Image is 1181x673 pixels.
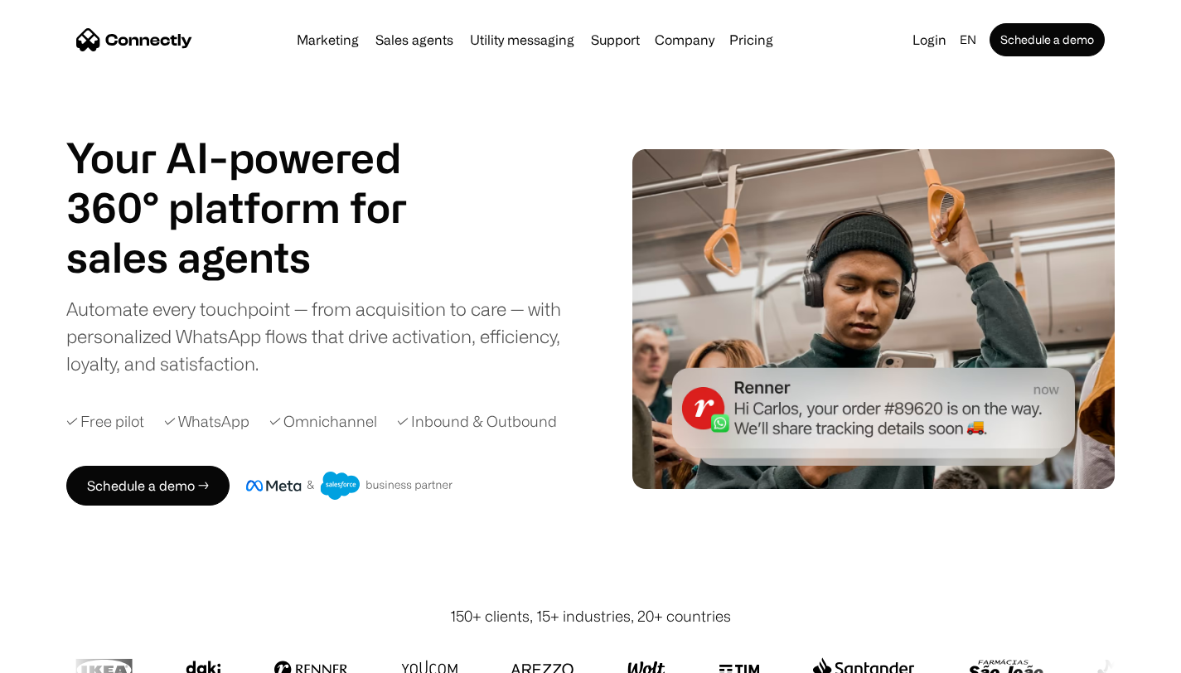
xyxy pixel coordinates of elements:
a: Schedule a demo [990,23,1105,56]
h1: sales agents [66,232,448,282]
a: Support [584,33,646,46]
img: Meta and Salesforce business partner badge. [246,472,453,500]
div: 150+ clients, 15+ industries, 20+ countries [450,605,731,627]
div: carousel [66,232,448,282]
div: ✓ Omnichannel [269,410,377,433]
div: ✓ Inbound & Outbound [397,410,557,433]
div: ✓ WhatsApp [164,410,249,433]
div: Company [655,28,714,51]
ul: Language list [33,644,99,667]
a: Schedule a demo → [66,466,230,506]
a: Utility messaging [463,33,581,46]
a: Login [906,28,953,51]
div: en [953,28,986,51]
a: home [76,27,192,52]
h1: Your AI-powered 360° platform for [66,133,448,232]
div: 1 of 4 [66,232,448,282]
a: Marketing [290,33,365,46]
div: ✓ Free pilot [66,410,144,433]
div: en [960,28,976,51]
div: Automate every touchpoint — from acquisition to care — with personalized WhatsApp flows that driv... [66,295,584,377]
a: Sales agents [369,33,460,46]
aside: Language selected: English [17,642,99,667]
div: Company [650,28,719,51]
a: Pricing [723,33,780,46]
